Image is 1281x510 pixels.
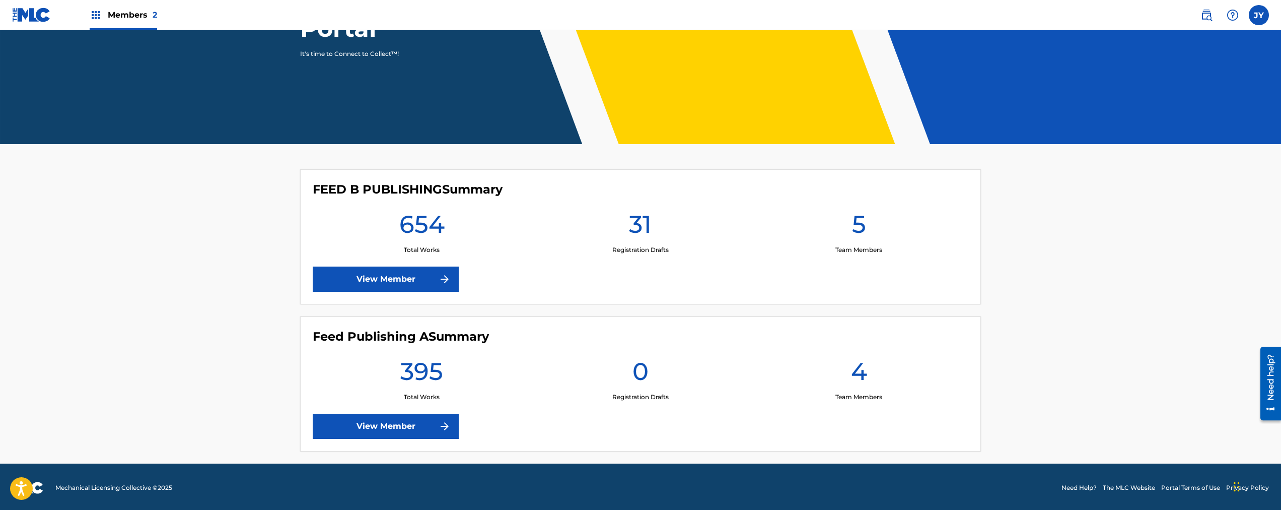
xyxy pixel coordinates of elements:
p: Team Members [835,393,882,402]
p: Registration Drafts [612,393,669,402]
a: The MLC Website [1103,483,1155,492]
a: Public Search [1196,5,1217,25]
h1: 5 [852,209,866,245]
img: MLC Logo [12,8,51,22]
div: User Menu [1249,5,1269,25]
p: Total Works [404,245,440,254]
img: f7272a7cc735f4ea7f67.svg [439,420,451,432]
a: Need Help? [1061,483,1097,492]
iframe: Chat Widget [1231,462,1281,510]
h1: 4 [851,356,867,393]
a: View Member [313,414,459,439]
h1: 654 [399,209,445,245]
span: Mechanical Licensing Collective © 2025 [55,483,172,492]
img: help [1227,9,1239,21]
a: Privacy Policy [1226,483,1269,492]
a: Portal Terms of Use [1161,483,1220,492]
img: search [1200,9,1213,21]
span: 2 [153,10,157,20]
h1: 395 [400,356,443,393]
div: Drag [1234,472,1240,502]
div: Help [1223,5,1243,25]
p: Team Members [835,245,882,254]
h1: 0 [632,356,649,393]
p: Total Works [404,393,440,402]
span: Members [108,9,157,21]
iframe: Resource Center [1253,343,1281,424]
h4: FEED B PUBLISHING [313,182,503,197]
p: It's time to Connect to Collect™! [300,49,475,58]
h1: 31 [629,209,652,245]
img: Top Rightsholders [90,9,102,21]
img: f7272a7cc735f4ea7f67.svg [439,273,451,285]
h4: Feed Publishing A [313,329,489,344]
p: Registration Drafts [612,245,669,254]
a: View Member [313,267,459,292]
